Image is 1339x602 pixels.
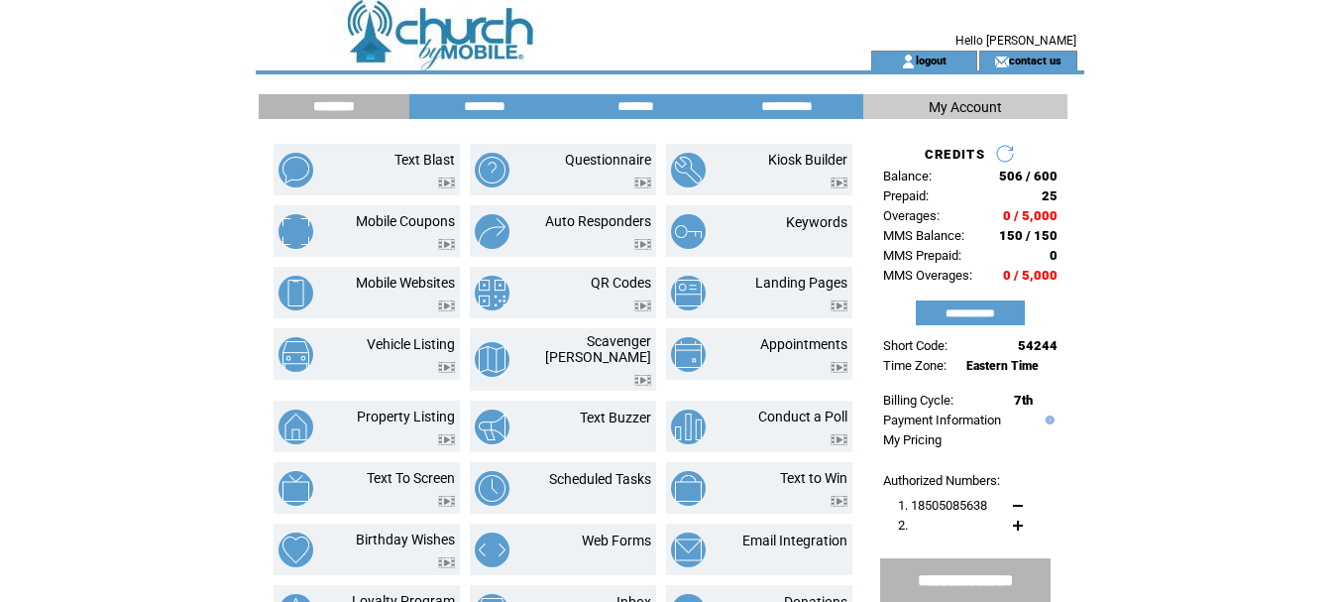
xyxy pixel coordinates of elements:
[580,410,651,425] a: Text Buzzer
[883,248,961,263] span: MMS Prepaid:
[671,337,706,372] img: appointments.png
[831,362,847,373] img: video.png
[634,178,651,188] img: video.png
[916,54,947,66] a: logout
[883,473,1000,488] span: Authorized Numbers:
[1003,208,1058,223] span: 0 / 5,000
[831,178,847,188] img: video.png
[356,275,455,291] a: Mobile Websites
[883,413,1001,427] a: Payment Information
[549,471,651,487] a: Scheduled Tasks
[367,336,455,352] a: Vehicle Listing
[475,276,509,310] img: qr-codes.png
[901,54,916,69] img: account_icon.gif
[279,214,313,249] img: mobile-coupons.png
[565,152,651,168] a: Questionnaire
[883,432,942,447] a: My Pricing
[1003,268,1058,283] span: 0 / 5,000
[925,147,985,162] span: CREDITS
[671,410,706,444] img: conduct-a-poll.png
[955,34,1076,48] span: Hello [PERSON_NAME]
[367,470,455,486] a: Text To Screen
[994,54,1009,69] img: contact_us_icon.gif
[898,498,987,513] span: 1. 18505085638
[438,557,455,568] img: video.png
[831,496,847,507] img: video.png
[883,169,932,183] span: Balance:
[438,178,455,188] img: video.png
[475,533,509,567] img: web-forms.png
[831,434,847,445] img: video.png
[1041,416,1055,424] img: help.gif
[671,214,706,249] img: keywords.png
[758,409,847,424] a: Conduct a Poll
[671,533,706,567] img: email-integration.png
[898,518,908,533] span: 2.
[438,362,455,373] img: video.png
[966,359,1039,373] span: Eastern Time
[356,213,455,229] a: Mobile Coupons
[475,410,509,444] img: text-buzzer.png
[279,410,313,444] img: property-listing.png
[999,169,1058,183] span: 506 / 600
[755,275,847,291] a: Landing Pages
[634,375,651,386] img: video.png
[582,533,651,548] a: Web Forms
[438,239,455,250] img: video.png
[780,470,847,486] a: Text to Win
[1050,248,1058,263] span: 0
[883,393,953,408] span: Billing Cycle:
[634,301,651,311] img: video.png
[394,152,455,168] a: Text Blast
[1009,54,1061,66] a: contact us
[591,275,651,291] a: QR Codes
[279,471,313,506] img: text-to-screen.png
[438,301,455,311] img: video.png
[671,276,706,310] img: landing-pages.png
[831,301,847,311] img: video.png
[475,153,509,187] img: questionnaire.png
[671,153,706,187] img: kiosk-builder.png
[883,228,964,243] span: MMS Balance:
[438,496,455,507] img: video.png
[545,333,651,365] a: Scavenger [PERSON_NAME]
[475,471,509,506] img: scheduled-tasks.png
[883,208,940,223] span: Overages:
[1014,393,1033,408] span: 7th
[279,533,313,567] img: birthday-wishes.png
[545,213,651,229] a: Auto Responders
[883,188,929,203] span: Prepaid:
[475,214,509,249] img: auto-responders.png
[279,337,313,372] img: vehicle-listing.png
[883,268,972,283] span: MMS Overages:
[279,276,313,310] img: mobile-websites.png
[999,228,1058,243] span: 150 / 150
[671,471,706,506] img: text-to-win.png
[438,434,455,445] img: video.png
[883,338,948,353] span: Short Code:
[1042,188,1058,203] span: 25
[760,336,847,352] a: Appointments
[356,532,455,547] a: Birthday Wishes
[634,239,651,250] img: video.png
[357,409,455,424] a: Property Listing
[279,153,313,187] img: text-blast.png
[768,152,847,168] a: Kiosk Builder
[1018,338,1058,353] span: 54244
[786,214,847,230] a: Keywords
[475,342,509,377] img: scavenger-hunt.png
[883,358,947,373] span: Time Zone:
[742,533,847,548] a: Email Integration
[929,99,1002,115] span: My Account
